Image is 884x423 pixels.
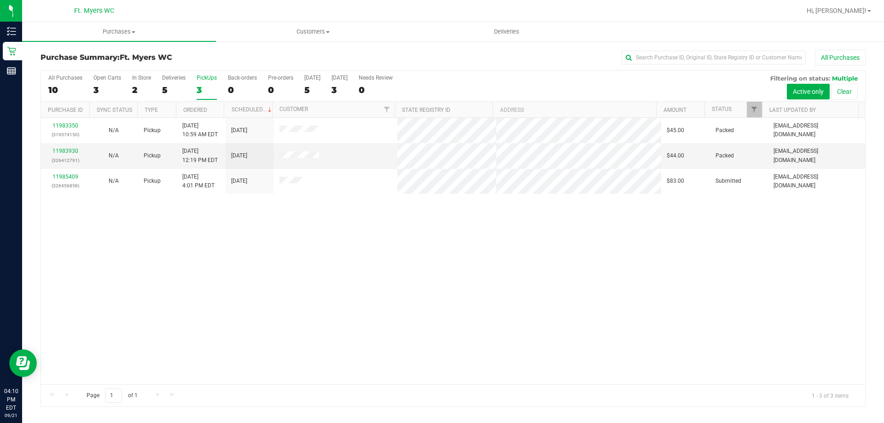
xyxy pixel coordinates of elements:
[770,75,830,82] span: Filtering on status:
[144,177,161,185] span: Pickup
[132,85,151,95] div: 2
[410,22,604,41] a: Deliveries
[304,85,320,95] div: 5
[7,66,16,75] inline-svg: Reports
[232,106,273,113] a: Scheduled
[47,130,84,139] p: (319574150)
[715,126,734,135] span: Packed
[231,177,247,185] span: [DATE]
[97,107,132,113] a: Sync Status
[22,28,216,36] span: Purchases
[197,85,217,95] div: 3
[109,151,119,160] button: N/A
[22,22,216,41] a: Purchases
[162,75,186,81] div: Deliveries
[132,75,151,81] div: In Store
[183,107,207,113] a: Ordered
[120,53,172,62] span: Ft. Myers WC
[145,107,158,113] a: Type
[493,102,656,118] th: Address
[41,53,315,62] h3: Purchase Summary:
[4,412,18,419] p: 09/21
[773,147,860,164] span: [EMAIL_ADDRESS][DOMAIN_NAME]
[379,102,395,117] a: Filter
[268,75,293,81] div: Pre-orders
[747,102,762,117] a: Filter
[712,106,732,112] a: Status
[144,126,161,135] span: Pickup
[109,152,119,159] span: Not Applicable
[787,84,830,99] button: Active only
[52,174,78,180] a: 11985409
[228,75,257,81] div: Back-orders
[79,388,145,403] span: Page of 1
[109,126,119,135] button: N/A
[815,50,866,65] button: All Purchases
[216,28,409,36] span: Customers
[667,126,684,135] span: $45.00
[52,148,78,154] a: 11983930
[268,85,293,95] div: 0
[622,51,806,64] input: Search Purchase ID, Original ID, State Registry ID or Customer Name...
[4,387,18,412] p: 04:10 PM EDT
[807,7,867,14] span: Hi, [PERSON_NAME]!
[715,177,741,185] span: Submitted
[162,85,186,95] div: 5
[7,46,16,56] inline-svg: Retail
[231,126,247,135] span: [DATE]
[279,106,308,112] a: Customer
[48,75,82,81] div: All Purchases
[804,388,856,402] span: 1 - 3 of 3 items
[667,151,684,160] span: $44.00
[9,349,37,377] iframe: Resource center
[773,122,860,139] span: [EMAIL_ADDRESS][DOMAIN_NAME]
[93,85,121,95] div: 3
[832,75,858,82] span: Multiple
[93,75,121,81] div: Open Carts
[304,75,320,81] div: [DATE]
[109,127,119,133] span: Not Applicable
[773,173,860,190] span: [EMAIL_ADDRESS][DOMAIN_NAME]
[182,173,215,190] span: [DATE] 4:01 PM EDT
[359,75,393,81] div: Needs Review
[109,178,119,184] span: Not Applicable
[105,388,122,403] input: 1
[109,177,119,185] button: N/A
[144,151,161,160] span: Pickup
[482,28,532,36] span: Deliveries
[331,85,348,95] div: 3
[231,151,247,160] span: [DATE]
[769,107,816,113] a: Last Updated By
[331,75,348,81] div: [DATE]
[48,85,82,95] div: 10
[228,85,257,95] div: 0
[182,122,218,139] span: [DATE] 10:59 AM EDT
[402,107,450,113] a: State Registry ID
[47,181,84,190] p: (326456858)
[715,151,734,160] span: Packed
[182,147,218,164] span: [DATE] 12:19 PM EDT
[197,75,217,81] div: PickUps
[48,107,83,113] a: Purchase ID
[52,122,78,129] a: 11983350
[7,27,16,36] inline-svg: Inventory
[74,7,114,15] span: Ft. Myers WC
[667,177,684,185] span: $83.00
[47,156,84,165] p: (326412791)
[359,85,393,95] div: 0
[216,22,410,41] a: Customers
[831,84,858,99] button: Clear
[663,107,686,113] a: Amount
